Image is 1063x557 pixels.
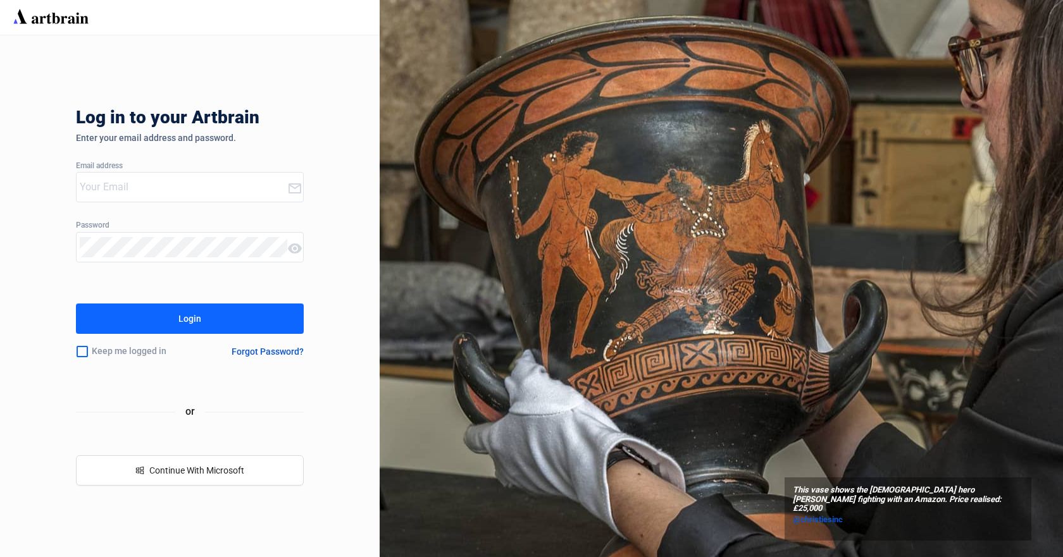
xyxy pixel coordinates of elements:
input: Your Email [80,177,287,197]
span: This vase shows the [DEMOGRAPHIC_DATA] hero [PERSON_NAME] fighting with an Amazon. Price realised... [793,486,1023,514]
span: Continue With Microsoft [149,465,244,475]
div: Forgot Password? [232,346,304,357]
span: or [175,403,205,419]
div: Email address [76,162,304,171]
div: Password [76,221,304,230]
a: @christiesinc [793,513,1023,526]
span: windows [135,466,144,475]
button: Login [76,303,304,334]
button: windowsContinue With Microsoft [76,455,304,486]
div: Log in to your Artbrain [76,107,456,133]
span: @christiesinc [793,515,843,524]
div: Keep me logged in [76,338,201,365]
div: Enter your email address and password. [76,133,304,143]
div: Login [178,309,201,329]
